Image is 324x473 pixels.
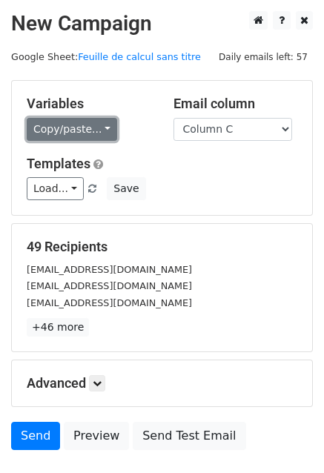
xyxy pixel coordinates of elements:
a: Copy/paste... [27,118,117,141]
h2: New Campaign [11,11,313,36]
a: Feuille de calcul sans titre [78,51,201,62]
h5: 49 Recipients [27,239,297,255]
a: Load... [27,177,84,200]
small: [EMAIL_ADDRESS][DOMAIN_NAME] [27,264,192,275]
small: Google Sheet: [11,51,201,62]
small: [EMAIL_ADDRESS][DOMAIN_NAME] [27,280,192,291]
a: Send Test Email [133,422,245,450]
a: Send [11,422,60,450]
h5: Email column [173,96,298,112]
h5: Advanced [27,375,297,391]
span: Daily emails left: 57 [214,49,313,65]
a: Preview [64,422,129,450]
a: Templates [27,156,90,171]
h5: Variables [27,96,151,112]
a: Daily emails left: 57 [214,51,313,62]
a: +46 more [27,318,89,337]
small: [EMAIL_ADDRESS][DOMAIN_NAME] [27,297,192,308]
iframe: Chat Widget [250,402,324,473]
button: Save [107,177,145,200]
div: Widget de chat [250,402,324,473]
